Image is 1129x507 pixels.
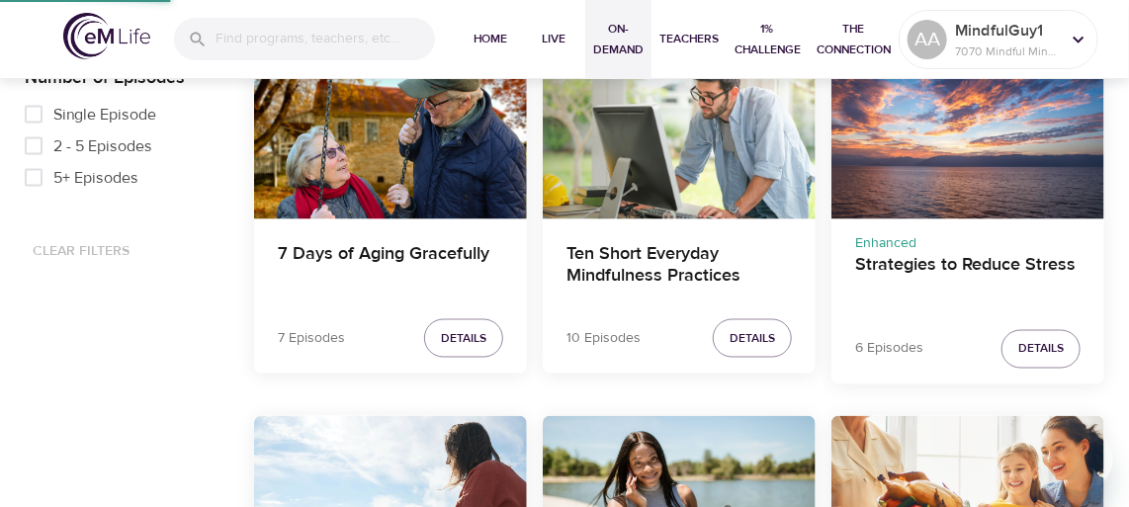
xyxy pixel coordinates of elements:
span: 2 - 5 Episodes [53,134,152,158]
p: 7070 Mindful Minutes [955,42,1060,60]
span: Teachers [659,29,719,49]
h4: Strategies to Reduce Stress [855,254,1081,301]
button: Ten Short Everyday Mindfulness Practices [543,65,816,218]
img: logo [63,13,150,59]
span: Details [730,328,775,349]
span: Enhanced [855,234,916,252]
span: Details [1018,339,1064,360]
p: 7 Episodes [278,328,345,349]
button: Details [713,319,792,358]
span: Live [530,29,577,49]
p: 6 Episodes [855,339,923,360]
p: 10 Episodes [566,328,641,349]
p: MindfulGuy1 [955,19,1060,42]
span: Single Episode [53,103,156,127]
span: On-Demand [593,19,644,60]
span: The Connection [817,19,891,60]
span: Home [467,29,514,49]
button: 7 Days of Aging Gracefully [254,65,527,218]
button: Details [424,319,503,358]
span: 5+ Episodes [53,166,138,190]
h4: 7 Days of Aging Gracefully [278,243,503,291]
iframe: Button to launch messaging window [1050,428,1113,491]
div: AA [908,20,947,59]
span: 1% Challenge [735,19,801,60]
button: Strategies to Reduce Stress [831,65,1104,218]
input: Find programs, teachers, etc... [216,18,435,60]
button: Details [1001,330,1081,369]
h4: Ten Short Everyday Mindfulness Practices [566,243,792,291]
span: Details [441,328,486,349]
